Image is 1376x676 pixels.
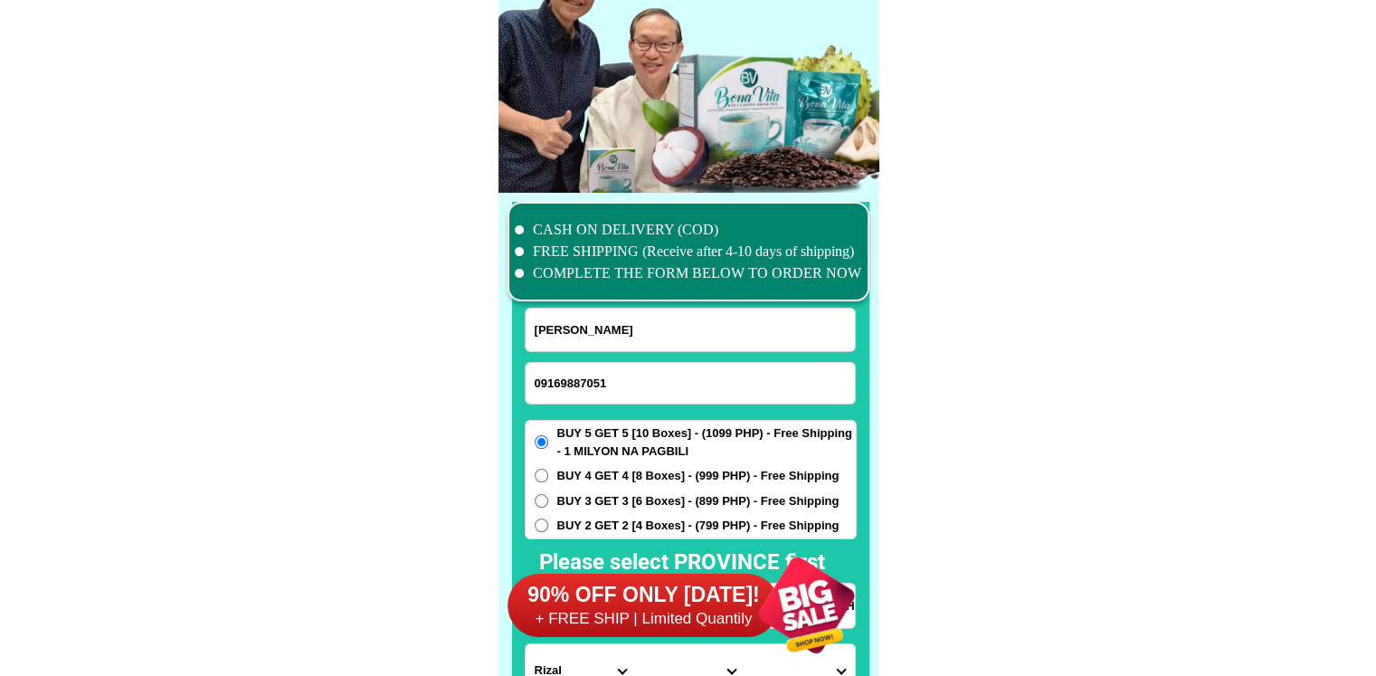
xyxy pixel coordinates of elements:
[535,469,548,482] input: BUY 4 GET 4 [8 Boxes] - (999 PHP) - Free Shipping
[526,309,855,351] input: Input full_name
[515,219,862,241] li: CASH ON DELIVERY (COD)
[535,519,548,532] input: BUY 2 GET 2 [4 Boxes] - (799 PHP) - Free Shipping
[508,609,779,629] h6: + FREE SHIP | Limited Quantily
[526,363,855,404] input: Input phone_number
[557,424,856,460] span: BUY 5 GET 5 [10 Boxes] - (1099 PHP) - Free Shipping - 1 MILYON NA PAGBILI
[515,241,862,262] li: FREE SHIPPING (Receive after 4-10 days of shipping)
[557,467,840,485] span: BUY 4 GET 4 [8 Boxes] - (999 PHP) - Free Shipping
[557,517,840,535] span: BUY 2 GET 2 [4 Boxes] - (799 PHP) - Free Shipping
[535,494,548,508] input: BUY 3 GET 3 [6 Boxes] - (899 PHP) - Free Shipping
[557,492,840,510] span: BUY 3 GET 3 [6 Boxes] - (899 PHP) - Free Shipping
[535,435,548,449] input: BUY 5 GET 5 [10 Boxes] - (1099 PHP) - Free Shipping - 1 MILYON NA PAGBILI
[508,582,779,609] h6: 90% OFF ONLY [DATE]!
[515,262,862,284] li: COMPLETE THE FORM BELOW TO ORDER NOW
